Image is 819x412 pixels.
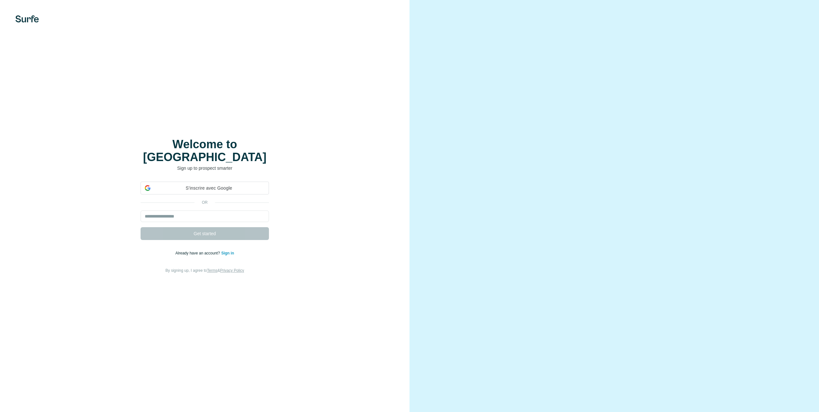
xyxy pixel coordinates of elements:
[220,268,244,273] a: Privacy Policy
[207,268,218,273] a: Terms
[153,185,265,192] span: S'inscrire avec Google
[141,165,269,171] p: Sign up to prospect smarter
[141,182,269,194] div: S'inscrire avec Google
[166,268,244,273] span: By signing up, I agree to &
[141,138,269,164] h1: Welcome to [GEOGRAPHIC_DATA]
[176,251,221,255] span: Already have an account?
[221,251,234,255] a: Sign in
[194,200,215,205] p: or
[15,15,39,22] img: Surfe's logo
